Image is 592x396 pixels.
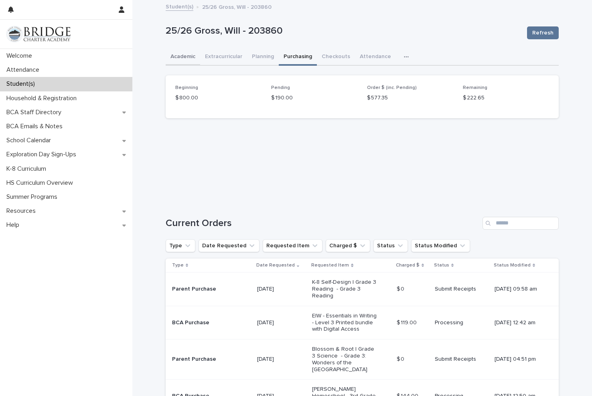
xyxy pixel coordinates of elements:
[435,286,488,293] p: Submit Receipts
[6,26,71,42] img: V1C1m3IdTEidaUdm9Hs0
[3,151,83,158] p: Exploration Day Sign-Ups
[247,49,279,66] button: Planning
[166,25,521,37] p: 25/26 Gross, Will - 203860
[166,2,193,11] a: Student(s)
[527,26,559,39] button: Refresh
[463,85,487,90] span: Remaining
[317,49,355,66] button: Checkouts
[411,239,470,252] button: Status Modified
[312,346,379,373] p: Blossom & Root | Grade 3 Science - Grade 3: Wonders of the [GEOGRAPHIC_DATA]
[175,94,262,102] p: $ 800.00
[172,356,239,363] p: Parent Purchase
[3,165,53,173] p: K-8 Curriculum
[326,239,370,252] button: Charged $
[367,85,417,90] span: Order $ (inc. Pending)
[495,319,546,326] p: [DATE] 12:42 am
[312,313,379,333] p: EIW - Essentials in Writing - Level 3 Printed bundle with Digital Access
[263,239,322,252] button: Requested Item
[257,319,306,326] p: [DATE]
[166,306,559,339] tr: BCA Purchase[DATE]EIW - Essentials in Writing - Level 3 Printed bundle with Digital Access$ 119.0...
[172,319,239,326] p: BCA Purchase
[175,85,198,90] span: Beginning
[3,179,79,187] p: HS Curriculum Overview
[396,261,420,270] p: Charged $
[3,109,68,116] p: BCA Staff Directory
[256,261,295,270] p: Date Requested
[271,94,357,102] p: $ 190.00
[435,319,488,326] p: Processing
[257,356,306,363] p: [DATE]
[271,85,290,90] span: Pending
[397,318,418,326] p: $ 119.00
[3,193,64,201] p: Summer Programs
[199,239,260,252] button: Date Requested
[495,286,546,293] p: [DATE] 09:58 am
[435,356,488,363] p: Submit Receipts
[3,80,41,88] p: Student(s)
[397,284,406,293] p: $ 0
[3,66,46,74] p: Attendance
[494,261,531,270] p: Status Modified
[166,273,559,306] tr: Parent Purchase[DATE]K-8 Self-Design | Grade 3 Reading - Grade 3 Reading$ 0$ 0 Submit Receipts[DA...
[311,261,349,270] p: Requested Item
[279,49,317,66] button: Purchasing
[166,339,559,380] tr: Parent Purchase[DATE]Blossom & Root | Grade 3 Science - Grade 3: Wonders of the [GEOGRAPHIC_DATA]...
[202,2,272,11] p: 25/26 Gross, Will - 203860
[3,52,39,60] p: Welcome
[3,221,26,229] p: Help
[257,286,306,293] p: [DATE]
[373,239,408,252] button: Status
[166,239,195,252] button: Type
[3,123,69,130] p: BCA Emails & Notes
[166,49,200,66] button: Academic
[355,49,396,66] button: Attendance
[532,29,553,37] span: Refresh
[3,95,83,102] p: Household & Registration
[312,279,379,299] p: K-8 Self-Design | Grade 3 Reading - Grade 3 Reading
[463,94,549,102] p: $ 222.65
[367,94,453,102] p: $ 577.35
[172,261,184,270] p: Type
[495,356,546,363] p: [DATE] 04:51 pm
[434,261,449,270] p: Status
[200,49,247,66] button: Extracurricular
[3,207,42,215] p: Resources
[483,217,559,230] input: Search
[3,137,57,144] p: School Calendar
[172,286,239,293] p: Parent Purchase
[397,354,406,363] p: $ 0
[166,218,479,229] h1: Current Orders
